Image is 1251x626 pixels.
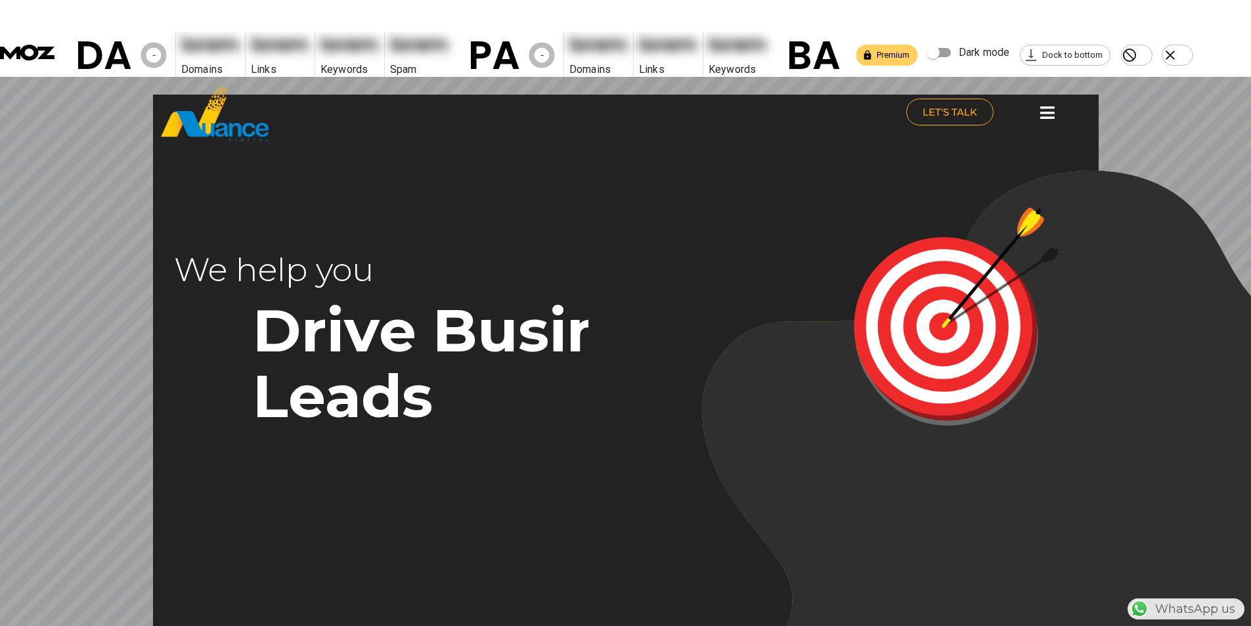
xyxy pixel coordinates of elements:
text: - [540,49,544,61]
h2: Number of unique external linking domains. Two or more links from the same website are counted as... [569,33,628,56]
h1: DA [76,32,132,79]
img: nuance-qatar_logo [160,85,270,143]
a: LET'S TALK [906,99,994,125]
p: Keywords [709,62,767,78]
div: Close toolbar [1162,45,1193,66]
a: WhatsAppWhatsApp us [1128,602,1244,616]
h2: Number of keywords for which this site ranks within the top 50 positions on Google US. [320,33,379,56]
div: WhatsApp us [1128,598,1244,619]
span: LET'S TALK [923,107,977,117]
p: Keywords [320,62,379,78]
span: Dock to bottom [1035,46,1110,64]
rs-layer: Drive Business Leads [253,298,770,429]
p: Domains [181,62,240,78]
img: WhatsApp [1129,598,1150,619]
h2: Number of unique pages linking to a target. Two or more links from the same page on a website are... [251,33,309,56]
svg: Close toolbar [1162,47,1178,63]
h2: Number of unique pages linking to a target. Two or more links from the same page on a website are... [639,33,697,56]
div: Predicts a page's ranking potential in search engines based on an algorithm of link metrics. [468,32,558,79]
span: Premium [869,46,917,64]
h1: PA [468,32,520,79]
h1: BA [787,32,841,79]
svg: Hide MozBar on this domain [1122,47,1137,63]
div: Predicts a root domain's ranking potential relative to the domains in our index. [76,32,170,79]
p: Links [251,62,309,78]
p: Domains [569,62,628,78]
h2: Number of keywords for which this site ranks within the top 50 positions on Google US. [709,33,767,56]
rs-layer: We help you [174,237,583,303]
h2: Represents the percentage of sites with similar features we've found to be penalized or banned by... [390,33,449,56]
div: Brand Authority™ is a score (1-100) developed by Moz that measures the total strength of a brand. [787,32,841,79]
span: Dark mode [959,45,1009,60]
div: Dock to bottom [1020,45,1110,66]
a: nuance-qatar_logo [160,85,619,143]
div: Hide MozBar on this domain [1121,45,1152,66]
text: - [152,49,156,61]
h2: Number of unique external linking domains. Two or more links from the same website are counted as... [181,33,240,56]
p: Spam [390,62,449,78]
p: Links [639,62,697,78]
